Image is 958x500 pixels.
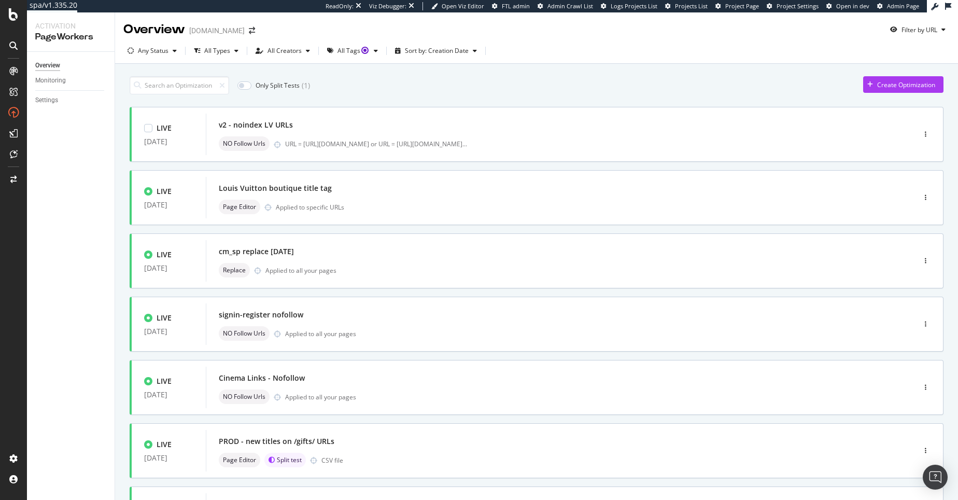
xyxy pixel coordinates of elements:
[144,454,193,462] div: [DATE]
[219,390,270,404] div: neutral label
[223,330,265,337] span: NO Follow Urls
[901,25,937,34] div: Filter by URL
[157,186,172,197] div: LIVE
[219,326,270,341] div: neutral label
[223,204,256,210] span: Page Editor
[144,137,193,146] div: [DATE]
[538,2,593,10] a: Admin Crawl List
[887,2,919,10] span: Admin Page
[35,95,58,106] div: Settings
[219,453,260,467] div: neutral label
[886,21,950,38] button: Filter by URL
[219,373,305,383] div: Cinema Links - Nofollow
[157,249,172,260] div: LIVE
[251,43,314,59] button: All Creators
[836,2,869,10] span: Open in dev
[204,48,230,54] div: All Types
[923,465,948,490] div: Open Intercom Messenger
[157,439,172,450] div: LIVE
[326,2,354,10] div: ReadOnly:
[601,2,657,10] a: Logs Projects List
[391,43,481,59] button: Sort by: Creation Date
[256,81,300,90] div: Only Split Tests
[285,140,467,148] div: URL = [URL][DOMAIN_NAME] or URL = [URL][DOMAIN_NAME]
[369,2,406,10] div: Viz Debugger:
[219,120,293,130] div: v2 - noindex LV URLs
[337,48,370,54] div: All Tags
[138,48,168,54] div: Any Status
[492,2,530,10] a: FTL admin
[826,2,869,10] a: Open in dev
[877,80,935,89] div: Create Optimization
[219,183,332,193] div: Louis Vuitton boutique title tag
[265,266,336,275] div: Applied to all your pages
[35,31,106,43] div: PageWorkers
[223,141,265,147] span: NO Follow Urls
[462,140,467,148] span: ...
[665,2,708,10] a: Projects List
[264,453,306,467] div: brand label
[219,310,303,320] div: signin-register nofollow
[302,80,310,91] div: ( 1 )
[219,436,334,447] div: PROD - new titles on /gifts/ URLs
[431,2,484,10] a: Open Viz Editor
[219,246,294,257] div: cm_sp replace [DATE]
[219,200,260,214] div: neutral label
[144,327,193,336] div: [DATE]
[675,2,708,10] span: Projects List
[130,76,229,94] input: Search an Optimization
[144,201,193,209] div: [DATE]
[35,60,60,71] div: Overview
[123,21,185,38] div: Overview
[276,203,344,212] div: Applied to specific URLs
[285,393,356,401] div: Applied to all your pages
[219,136,270,151] div: neutral label
[35,21,106,31] div: Activation
[35,60,107,71] a: Overview
[863,76,943,93] button: Create Optimization
[35,75,66,86] div: Monitoring
[725,2,759,10] span: Project Page
[777,2,819,10] span: Project Settings
[249,27,255,34] div: arrow-right-arrow-left
[767,2,819,10] a: Project Settings
[323,43,382,59] button: All TagsTooltip anchor
[502,2,530,10] span: FTL admin
[360,46,370,55] div: Tooltip anchor
[190,43,243,59] button: All Types
[715,2,759,10] a: Project Page
[611,2,657,10] span: Logs Projects List
[35,75,107,86] a: Monitoring
[285,329,356,338] div: Applied to all your pages
[442,2,484,10] span: Open Viz Editor
[405,48,469,54] div: Sort by: Creation Date
[223,457,256,463] span: Page Editor
[144,391,193,399] div: [DATE]
[123,43,181,59] button: Any Status
[321,456,343,465] div: CSV file
[547,2,593,10] span: Admin Crawl List
[157,376,172,386] div: LIVE
[277,457,302,463] span: Split test
[219,263,250,277] div: neutral label
[35,95,107,106] a: Settings
[144,264,193,272] div: [DATE]
[189,25,245,36] div: [DOMAIN_NAME]
[267,48,302,54] div: All Creators
[877,2,919,10] a: Admin Page
[157,313,172,323] div: LIVE
[157,123,172,133] div: LIVE
[223,394,265,400] span: NO Follow Urls
[223,267,246,273] span: Replace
